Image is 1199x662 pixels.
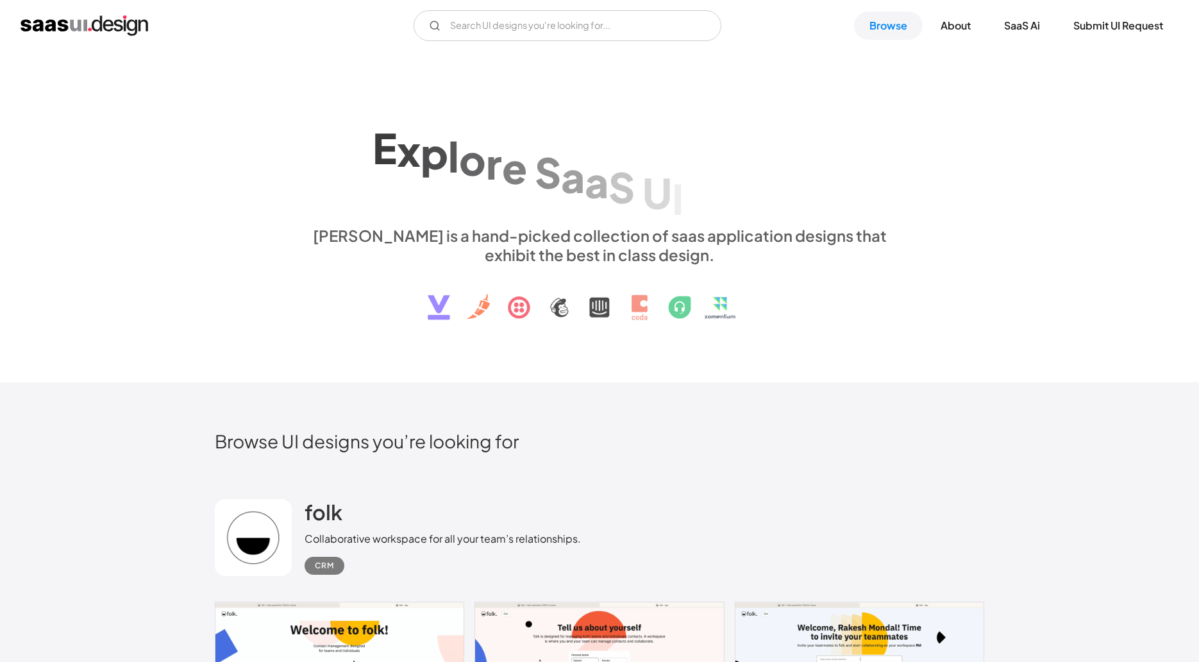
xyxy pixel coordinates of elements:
input: Search UI designs you're looking for... [414,10,721,41]
div: E [373,123,397,173]
a: About [925,12,986,40]
div: l [448,132,459,181]
div: o [459,135,486,184]
div: x [397,126,421,175]
h2: folk [305,499,342,525]
a: home [21,15,148,36]
div: a [585,157,608,207]
div: CRM [315,558,334,573]
div: U [642,168,672,217]
div: e [502,142,527,192]
a: Browse [854,12,923,40]
div: a [561,152,585,201]
a: Submit UI Request [1058,12,1178,40]
div: r [486,139,502,188]
div: I [672,174,683,223]
form: Email Form [414,10,721,41]
div: S [608,162,635,212]
div: p [421,128,448,178]
div: Collaborative workspace for all your team’s relationships. [305,531,581,547]
h2: Browse UI designs you’re looking for [215,430,984,452]
h1: Explore SaaS UI design patterns & interactions. [305,115,894,214]
div: [PERSON_NAME] is a hand-picked collection of saas application designs that exhibit the best in cl... [305,226,894,264]
a: folk [305,499,342,531]
img: text, icon, saas logo [405,264,794,331]
a: SaaS Ai [989,12,1055,40]
div: S [535,147,561,196]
